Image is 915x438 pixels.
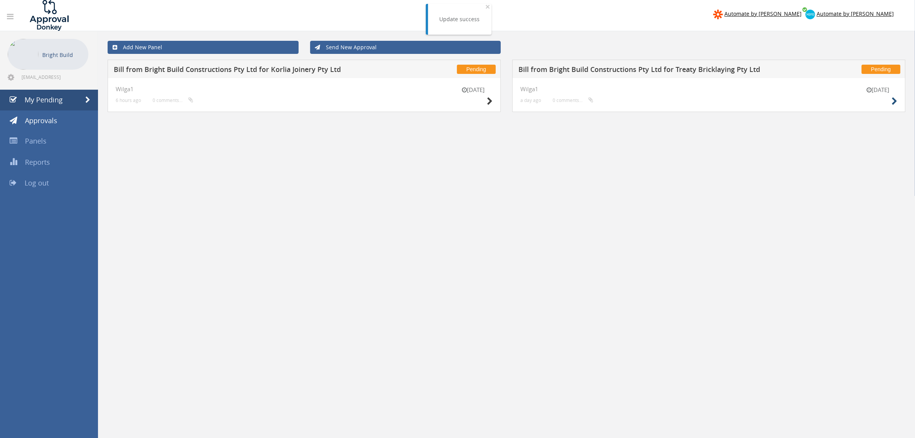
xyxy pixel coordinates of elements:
[114,66,380,75] h5: Bill from Bright Build Constructions Pty Ltd for Korlia Joinery Pty Ltd
[859,86,897,94] small: [DATE]
[25,116,57,125] span: Approvals
[25,178,49,187] span: Log out
[553,97,593,103] small: 0 comments...
[520,86,897,92] h4: Wilga1
[486,1,490,12] span: ×
[713,10,723,19] img: zapier-logomark.png
[153,97,193,103] small: 0 comments...
[42,50,85,60] p: Bright Build
[457,65,496,74] span: Pending
[454,86,493,94] small: [DATE]
[440,15,480,23] div: Update success
[108,41,299,54] a: Add New Panel
[25,136,46,145] span: Panels
[310,41,501,54] a: Send New Approval
[25,95,63,104] span: My Pending
[817,10,894,17] span: Automate by [PERSON_NAME]
[25,157,50,167] span: Reports
[116,97,141,103] small: 6 hours ago
[724,10,802,17] span: Automate by [PERSON_NAME]
[518,66,785,75] h5: Bill from Bright Build Constructions Pty Ltd for Treaty Bricklaying Pty Ltd
[22,74,87,80] span: [EMAIL_ADDRESS][DOMAIN_NAME]
[862,65,900,74] span: Pending
[116,86,493,92] h4: Wilga1
[520,97,541,103] small: a day ago
[805,10,815,19] img: xero-logo.png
